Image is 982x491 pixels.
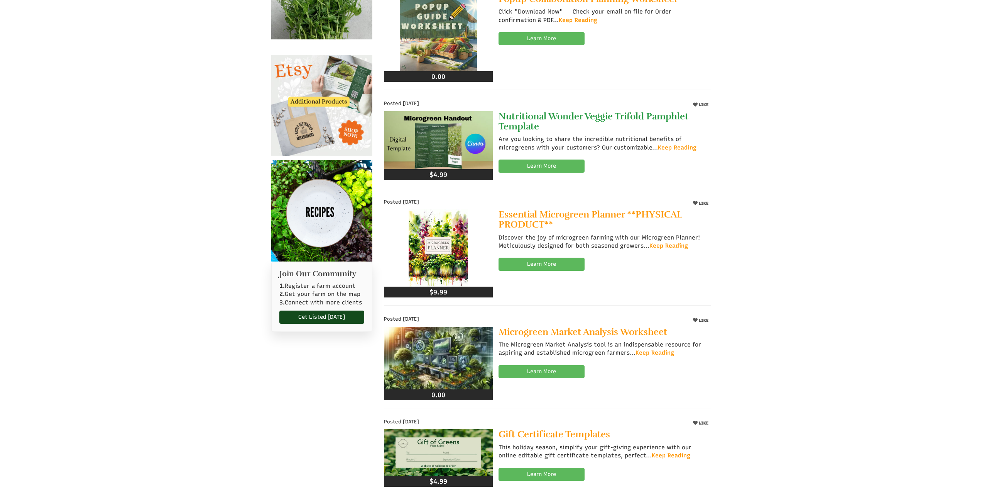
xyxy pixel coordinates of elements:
[279,270,365,278] h2: Join Our Community
[271,160,373,262] img: recipes
[499,443,705,464] p: This holiday season, simplify your gift-giving experience with our online editable gift certifica...
[499,341,705,361] p: The Microgreen Market Analysis tool is an indispensable resource for aspiring and established mic...
[690,316,711,325] button: LIKE
[271,55,373,156] img: Additional Products
[499,258,585,271] a: Learn More
[499,234,705,254] p: Discover the joy of microgreen farming with our Microgreen Planner! Meticulously designed for bot...
[636,349,674,357] a: Keep Reading
[697,102,708,107] span: LIKE
[499,160,585,173] a: Learn More
[697,201,708,206] span: LIKE
[499,429,705,439] a: Gift Certificate Templates
[690,199,711,208] button: LIKE
[279,291,285,297] b: 2.
[279,282,365,307] p: Register a farm account Get your farm on the map Connect with more clients
[384,111,493,169] img: Nutritional Wonder Veggie Trifold Pamphlet Template
[697,421,708,426] span: LIKE
[649,242,688,250] a: Keep Reading
[499,111,705,132] a: Nutritional Wonder Veggie Trifold Pamphlet Template
[384,389,493,400] div: 0.00
[499,135,705,156] p: Are you looking to share the incredible nutritional benefits of microgreens with your customers? ...
[384,169,493,180] div: $4.99
[499,327,705,337] a: Microgreen Market Analysis Worksheet
[690,100,711,110] button: LIKE
[384,100,419,106] span: Posted [DATE]
[279,299,285,306] b: 3.
[384,327,493,389] img: Microgreen Market Analysis Worksheet
[499,32,585,45] a: Learn More
[384,429,493,476] img: Gift Certificate Templates
[499,209,705,230] a: Essential Microgreen Planner **PHYSICAL PRODUCT**
[384,419,419,425] span: Posted [DATE]
[384,476,493,487] div: $4.99
[499,365,585,378] a: Learn More
[658,144,696,152] a: Keep Reading
[499,8,705,28] p: Click "Download Now" Check your email on file for Order confirmation & PDF...
[384,287,493,297] div: $9.99
[690,418,711,428] button: LIKE
[499,468,585,481] a: Learn More
[559,16,597,24] a: Keep Reading
[384,71,493,82] div: 0.00
[279,282,285,289] b: 1.
[384,316,419,322] span: Posted [DATE]
[697,318,708,323] span: LIKE
[279,311,365,324] a: Get Listed [DATE]
[652,452,690,460] a: Keep Reading
[409,209,468,287] img: Essential Microgreen Planner **PHYSICAL PRODUCT**
[384,199,419,205] span: Posted [DATE]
